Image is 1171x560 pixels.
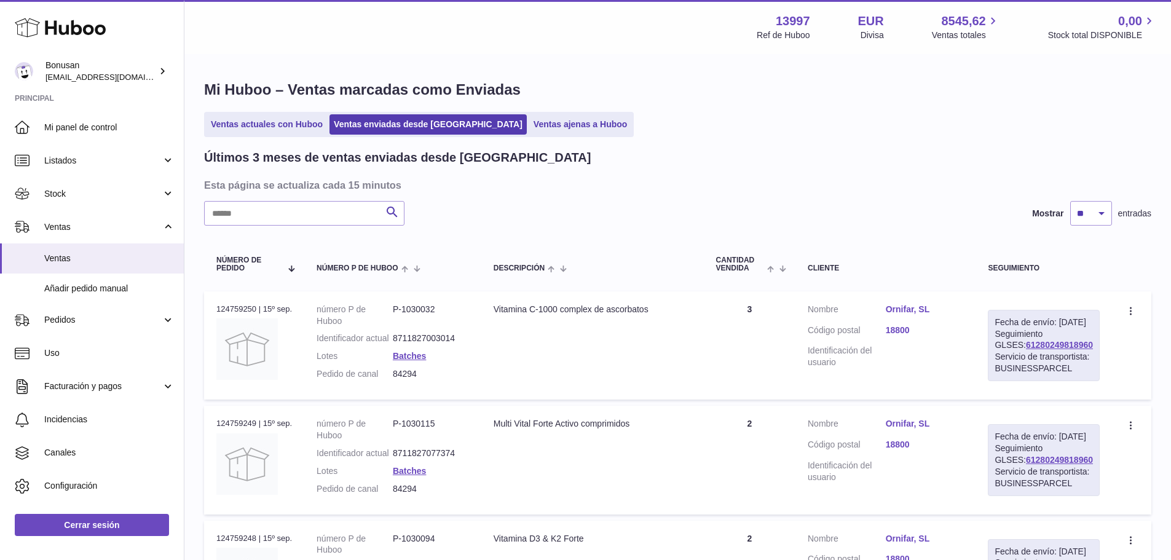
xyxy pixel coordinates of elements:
a: Ventas actuales con Huboo [207,114,327,135]
span: Listados [44,155,162,167]
div: Ref de Huboo [757,30,810,41]
span: número P de Huboo [317,264,398,272]
div: Fecha de envío: [DATE] [995,317,1093,328]
dt: Pedido de canal [317,483,393,495]
img: internalAdmin-13997@internal.huboo.com [15,62,33,81]
a: Cerrar sesión [15,514,169,536]
dt: Código postal [808,439,886,454]
a: Ornifar, SL [886,533,964,545]
span: Ventas totales [932,30,1000,41]
div: Fecha de envío: [DATE] [995,431,1093,443]
div: Servicio de transportista: BUSINESSPARCEL [995,466,1093,489]
a: 0,00 Stock total DISPONIBLE [1048,13,1156,41]
div: Seguimiento GLSES: [988,310,1100,381]
dt: número P de Huboo [317,304,393,327]
h1: Mi Huboo – Ventas marcadas como Enviadas [204,80,1151,100]
dt: Nombre [808,533,886,548]
dt: Identificación del usuario [808,345,886,368]
td: 3 [704,291,795,400]
span: Cantidad vendida [716,256,764,272]
dt: Código postal [808,325,886,339]
dt: Nombre [808,418,886,433]
dt: Identificador actual [317,333,393,344]
img: no-photo.jpg [216,318,278,380]
a: Ventas ajenas a Huboo [529,114,632,135]
span: entradas [1118,208,1151,219]
a: Batches [393,351,426,361]
img: no-photo.jpg [216,433,278,495]
span: Pedidos [44,314,162,326]
div: Seguimiento GLSES: [988,424,1100,495]
dt: número P de Huboo [317,533,393,556]
span: Ventas [44,221,162,233]
a: 18800 [886,325,964,336]
div: Cliente [808,264,963,272]
dd: P-1030094 [393,533,469,556]
dt: número P de Huboo [317,418,393,441]
dt: Nombre [808,304,886,318]
span: Añadir pedido manual [44,283,175,294]
span: Stock [44,188,162,200]
a: Ventas enviadas desde [GEOGRAPHIC_DATA] [329,114,527,135]
a: Batches [393,466,426,476]
div: 124759248 | 15º sep. [216,533,292,544]
div: Fecha de envío: [DATE] [995,546,1093,558]
span: Facturación y pagos [44,381,162,392]
label: Mostrar [1032,208,1063,219]
span: Mi panel de control [44,122,175,133]
span: [EMAIL_ADDRESS][DOMAIN_NAME] [45,72,181,82]
div: Seguimiento [988,264,1100,272]
div: Bonusan [45,60,156,83]
a: 8545,62 Ventas totales [932,13,1000,41]
span: Stock total DISPONIBLE [1048,30,1156,41]
dd: P-1030032 [393,304,469,327]
h2: Últimos 3 meses de ventas enviadas desde [GEOGRAPHIC_DATA] [204,149,591,166]
span: Ventas [44,253,175,264]
dd: 84294 [393,368,469,380]
dd: 8711827077374 [393,448,469,459]
a: 18800 [886,439,964,451]
a: 61280249818960 [1026,340,1093,350]
div: 124759250 | 15º sep. [216,304,292,315]
dd: P-1030115 [393,418,469,441]
div: Servicio de transportista: BUSINESSPARCEL [995,351,1093,374]
div: Vitamina D3 & K2 Forte [494,533,692,545]
dd: 84294 [393,483,469,495]
strong: 13997 [776,13,810,30]
div: 124759249 | 15º sep. [216,418,292,429]
span: 8545,62 [941,13,985,30]
dt: Pedido de canal [317,368,393,380]
td: 2 [704,406,795,514]
div: Divisa [861,30,884,41]
span: 0,00 [1118,13,1142,30]
span: Número de pedido [216,256,282,272]
span: Uso [44,347,175,359]
dt: Identificador actual [317,448,393,459]
span: Descripción [494,264,545,272]
h3: Esta página se actualiza cada 15 minutos [204,178,1148,192]
div: Multi Vital Forte Activo comprimidos [494,418,692,430]
dt: Identificación del usuario [808,460,886,483]
a: 61280249818960 [1026,455,1093,465]
span: Incidencias [44,414,175,425]
a: Ornifar, SL [886,304,964,315]
a: Ornifar, SL [886,418,964,430]
span: Configuración [44,480,175,492]
strong: EUR [858,13,884,30]
dt: Lotes [317,465,393,477]
span: Canales [44,447,175,459]
dd: 8711827003014 [393,333,469,344]
div: Vitamina C-1000 complex de ascorbatos [494,304,692,315]
dt: Lotes [317,350,393,362]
